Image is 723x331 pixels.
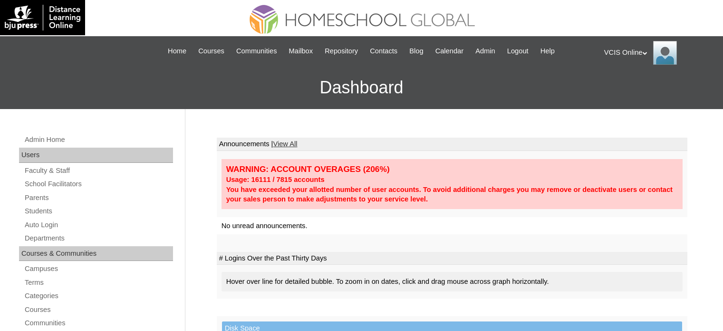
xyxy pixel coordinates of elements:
[284,46,318,57] a: Mailbox
[5,5,80,30] img: logo-white.png
[24,263,173,275] a: Campuses
[24,165,173,177] a: Faculty & Staff
[24,178,173,190] a: School Facilitators
[217,138,687,151] td: Announcements |
[163,46,191,57] a: Home
[475,46,495,57] span: Admin
[231,46,282,57] a: Communities
[193,46,229,57] a: Courses
[320,46,363,57] a: Repository
[502,46,533,57] a: Logout
[24,304,173,316] a: Courses
[409,46,423,57] span: Blog
[273,140,297,148] a: View All
[19,148,173,163] div: Users
[431,46,468,57] a: Calendar
[435,46,463,57] span: Calendar
[507,46,529,57] span: Logout
[471,46,500,57] a: Admin
[217,217,687,235] td: No unread announcements.
[24,290,173,302] a: Categories
[24,205,173,217] a: Students
[226,185,678,204] div: You have exceeded your allotted number of user accounts. To avoid additional charges you may remo...
[325,46,358,57] span: Repository
[540,46,555,57] span: Help
[24,277,173,289] a: Terms
[222,272,683,291] div: Hover over line for detailed bubble. To zoom in on dates, click and drag mouse across graph horiz...
[198,46,224,57] span: Courses
[24,134,173,146] a: Admin Home
[653,41,677,65] img: VCIS Online Admin
[24,232,173,244] a: Departments
[365,46,402,57] a: Contacts
[217,252,687,265] td: # Logins Over the Past Thirty Days
[236,46,277,57] span: Communities
[19,246,173,261] div: Courses & Communities
[405,46,428,57] a: Blog
[24,192,173,204] a: Parents
[24,317,173,329] a: Communities
[5,66,718,109] h3: Dashboard
[370,46,397,57] span: Contacts
[289,46,313,57] span: Mailbox
[226,164,678,175] div: WARNING: ACCOUNT OVERAGES (206%)
[536,46,559,57] a: Help
[604,41,713,65] div: VCIS Online
[226,176,325,183] strong: Usage: 16111 / 7815 accounts
[168,46,186,57] span: Home
[24,219,173,231] a: Auto Login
